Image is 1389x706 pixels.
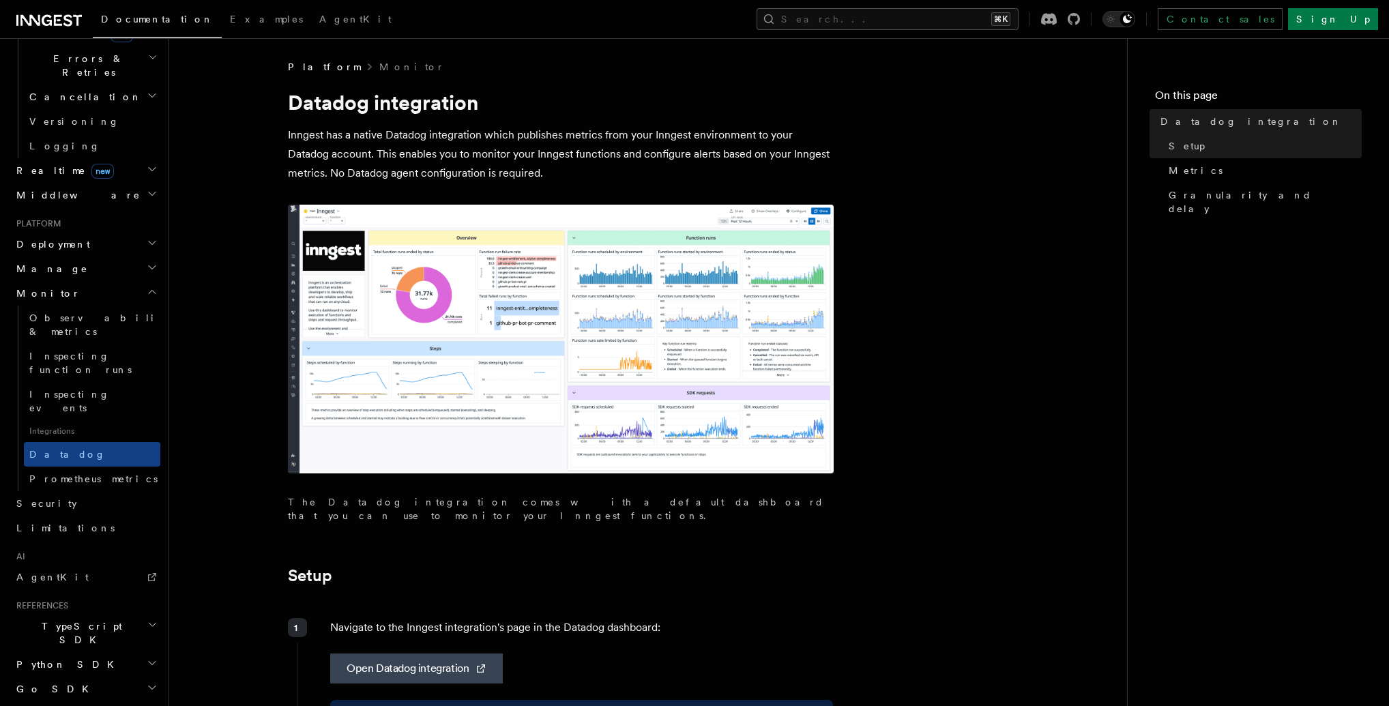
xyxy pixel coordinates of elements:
[319,14,392,25] span: AgentKit
[11,218,61,229] span: Platform
[11,281,160,306] button: Monitor
[11,600,68,611] span: References
[1163,183,1362,221] a: Granularity and delay
[29,473,158,484] span: Prometheus metrics
[11,158,160,183] button: Realtimenew
[1155,109,1362,134] a: Datadog integration
[29,312,170,337] span: Observability & metrics
[379,60,444,74] a: Monitor
[16,498,77,509] span: Security
[1169,188,1362,216] span: Granularity and delay
[24,109,160,134] a: Versioning
[1155,87,1362,109] h4: On this page
[29,116,119,127] span: Versioning
[24,442,160,467] a: Datadog
[24,46,160,85] button: Errors & Retries
[991,12,1010,26] kbd: ⌘K
[288,495,834,523] p: The Datadog integration comes with a default dashboard that you can use to monitor your Inngest f...
[101,14,214,25] span: Documentation
[330,618,833,637] p: Navigate to the Inngest integration's page in the Datadog dashboard:
[24,52,148,79] span: Errors & Retries
[288,566,332,585] a: Setup
[288,60,360,74] span: Platform
[1160,115,1342,128] span: Datadog integration
[29,351,132,375] span: Inspecting function runs
[24,90,142,104] span: Cancellation
[1163,158,1362,183] a: Metrics
[11,164,114,177] span: Realtime
[288,90,834,115] h1: Datadog integration
[24,85,160,109] button: Cancellation
[93,4,222,38] a: Documentation
[11,565,160,589] a: AgentKit
[11,619,147,647] span: TypeScript SDK
[757,8,1019,30] button: Search...⌘K
[11,183,160,207] button: Middleware
[11,256,160,281] button: Manage
[29,449,106,460] span: Datadog
[288,126,834,183] p: Inngest has a native Datadog integration which publishes metrics from your Inngest environment to...
[29,141,100,151] span: Logging
[11,516,160,540] a: Limitations
[24,420,160,442] span: Integrations
[11,682,97,696] span: Go SDK
[11,614,160,652] button: TypeScript SDK
[1288,8,1378,30] a: Sign Up
[11,677,160,701] button: Go SDK
[11,658,122,671] span: Python SDK
[1158,8,1283,30] a: Contact sales
[24,306,160,344] a: Observability & metrics
[24,467,160,491] a: Prometheus metrics
[222,4,311,37] a: Examples
[11,188,141,202] span: Middleware
[1169,164,1223,177] span: Metrics
[16,523,115,533] span: Limitations
[11,306,160,491] div: Monitor
[1169,139,1205,153] span: Setup
[24,382,160,420] a: Inspecting events
[11,491,160,516] a: Security
[330,653,503,683] a: Open Datadog integration
[29,389,110,413] span: Inspecting events
[1163,134,1362,158] a: Setup
[11,237,90,251] span: Deployment
[11,652,160,677] button: Python SDK
[1102,11,1135,27] button: Toggle dark mode
[24,344,160,382] a: Inspecting function runs
[230,14,303,25] span: Examples
[11,551,25,562] span: AI
[16,572,89,583] span: AgentKit
[288,618,307,637] div: 1
[11,232,160,256] button: Deployment
[311,4,400,37] a: AgentKit
[11,262,88,276] span: Manage
[288,205,834,473] img: The default dashboard for the Inngest Datadog integration
[11,286,81,300] span: Monitor
[24,134,160,158] a: Logging
[91,164,114,179] span: new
